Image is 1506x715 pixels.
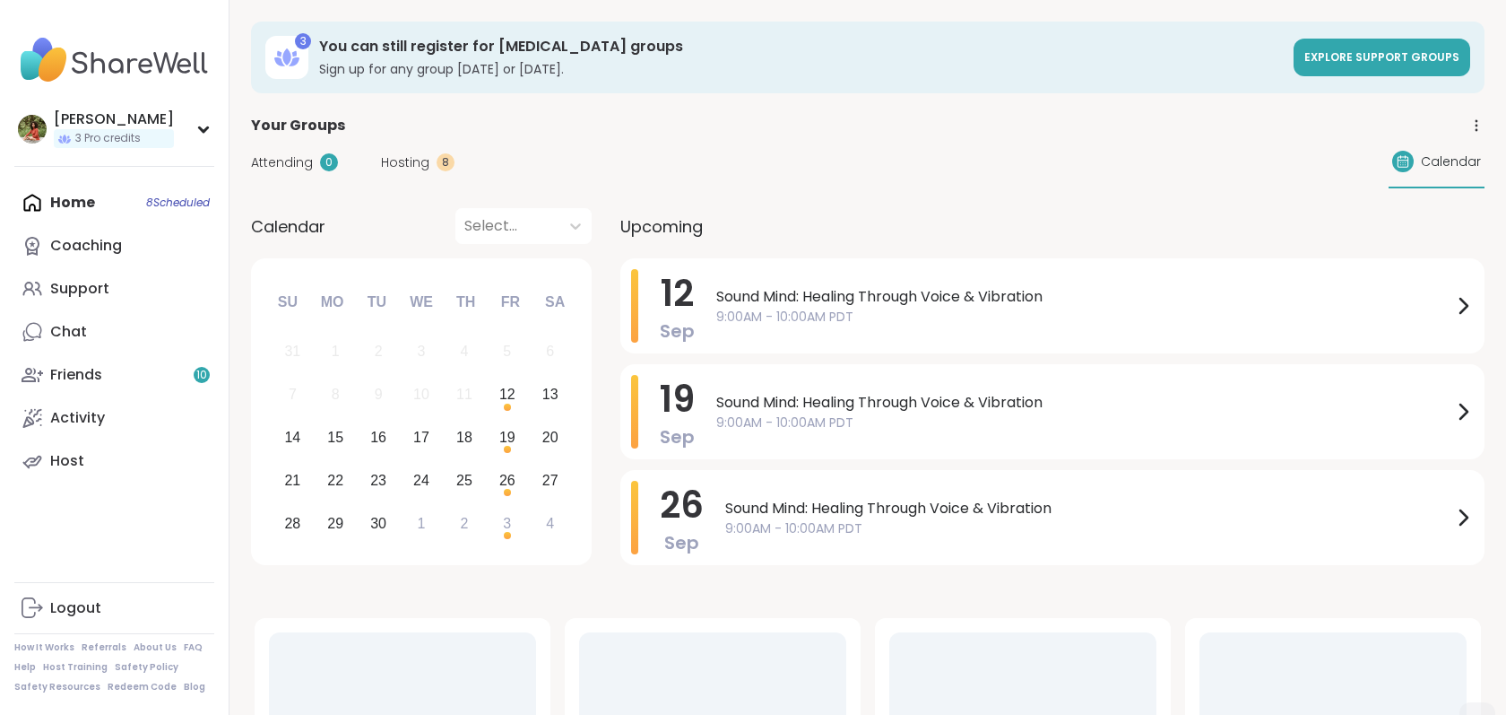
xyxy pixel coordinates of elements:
[284,511,300,536] div: 28
[14,641,74,654] a: How It Works
[488,376,526,414] div: Choose Friday, September 12th, 2025
[446,333,484,371] div: Not available Thursday, September 4th, 2025
[456,468,472,493] div: 25
[359,376,398,414] div: Not available Tuesday, September 9th, 2025
[456,382,472,406] div: 11
[546,511,554,536] div: 4
[273,333,312,371] div: Not available Sunday, August 31st, 2025
[75,131,141,146] span: 3 Pro credits
[284,468,300,493] div: 21
[359,504,398,543] div: Choose Tuesday, September 30th, 2025
[531,461,569,500] div: Choose Saturday, September 27th, 2025
[273,376,312,414] div: Not available Sunday, September 7th, 2025
[503,511,511,536] div: 3
[413,382,429,406] div: 10
[319,60,1283,78] h3: Sign up for any group [DATE] or [DATE].
[50,322,87,342] div: Chat
[268,283,307,322] div: Su
[402,333,441,371] div: Not available Wednesday, September 3rd, 2025
[660,480,704,530] span: 26
[402,283,441,322] div: We
[50,365,102,385] div: Friends
[316,504,355,543] div: Choose Monday, September 29th, 2025
[295,33,311,49] div: 3
[446,376,484,414] div: Not available Thursday, September 11th, 2025
[327,511,343,536] div: 29
[546,339,554,363] div: 6
[402,376,441,414] div: Not available Wednesday, September 10th, 2025
[375,339,383,363] div: 2
[251,115,345,136] span: Your Groups
[14,29,214,92] img: ShareWell Nav Logo
[14,267,214,310] a: Support
[664,530,699,555] span: Sep
[488,333,526,371] div: Not available Friday, September 5th, 2025
[725,519,1452,538] span: 9:00AM - 10:00AM PDT
[115,661,178,674] a: Safety Policy
[319,37,1283,57] h3: You can still register for [MEDICAL_DATA] groups
[271,330,571,545] div: month 2025-09
[327,425,343,449] div: 15
[413,468,429,493] div: 24
[531,333,569,371] div: Not available Saturday, September 6th, 2025
[418,511,426,536] div: 1
[50,451,84,471] div: Host
[332,382,340,406] div: 8
[402,461,441,500] div: Choose Wednesday, September 24th, 2025
[14,661,36,674] a: Help
[413,425,429,449] div: 17
[82,641,126,654] a: Referrals
[661,268,694,318] span: 12
[499,468,515,493] div: 26
[196,368,207,383] span: 10
[14,397,214,440] a: Activity
[289,382,297,406] div: 7
[284,425,300,449] div: 14
[316,376,355,414] div: Not available Monday, September 8th, 2025
[316,461,355,500] div: Choose Monday, September 22nd, 2025
[357,283,396,322] div: Tu
[273,504,312,543] div: Choose Sunday, September 28th, 2025
[446,419,484,458] div: Choose Thursday, September 18th, 2025
[531,419,569,458] div: Choose Saturday, September 20th, 2025
[660,318,695,344] span: Sep
[503,339,511,363] div: 5
[499,382,515,406] div: 12
[531,376,569,414] div: Choose Saturday, September 13th, 2025
[716,392,1452,414] span: Sound Mind: Healing Through Voice & Vibration
[1294,39,1470,76] a: Explore support groups
[273,461,312,500] div: Choose Sunday, September 21st, 2025
[134,641,177,654] a: About Us
[108,681,177,693] a: Redeem Code
[460,511,468,536] div: 2
[50,598,101,618] div: Logout
[50,408,105,428] div: Activity
[660,424,695,449] span: Sep
[184,681,205,693] a: Blog
[488,419,526,458] div: Choose Friday, September 19th, 2025
[716,286,1452,308] span: Sound Mind: Healing Through Voice & Vibration
[542,425,558,449] div: 20
[316,419,355,458] div: Choose Monday, September 15th, 2025
[375,382,383,406] div: 9
[370,511,386,536] div: 30
[184,641,203,654] a: FAQ
[456,425,472,449] div: 18
[402,419,441,458] div: Choose Wednesday, September 17th, 2025
[542,468,558,493] div: 27
[359,419,398,458] div: Choose Tuesday, September 16th, 2025
[660,374,695,424] span: 19
[359,333,398,371] div: Not available Tuesday, September 2nd, 2025
[14,440,214,483] a: Host
[43,661,108,674] a: Host Training
[446,504,484,543] div: Choose Thursday, October 2nd, 2025
[54,109,174,129] div: [PERSON_NAME]
[273,419,312,458] div: Choose Sunday, September 14th, 2025
[446,461,484,500] div: Choose Thursday, September 25th, 2025
[312,283,351,322] div: Mo
[531,504,569,543] div: Choose Saturday, October 4th, 2025
[418,339,426,363] div: 3
[18,115,47,144] img: Joana_Ayala
[499,425,515,449] div: 19
[14,587,214,630] a: Logout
